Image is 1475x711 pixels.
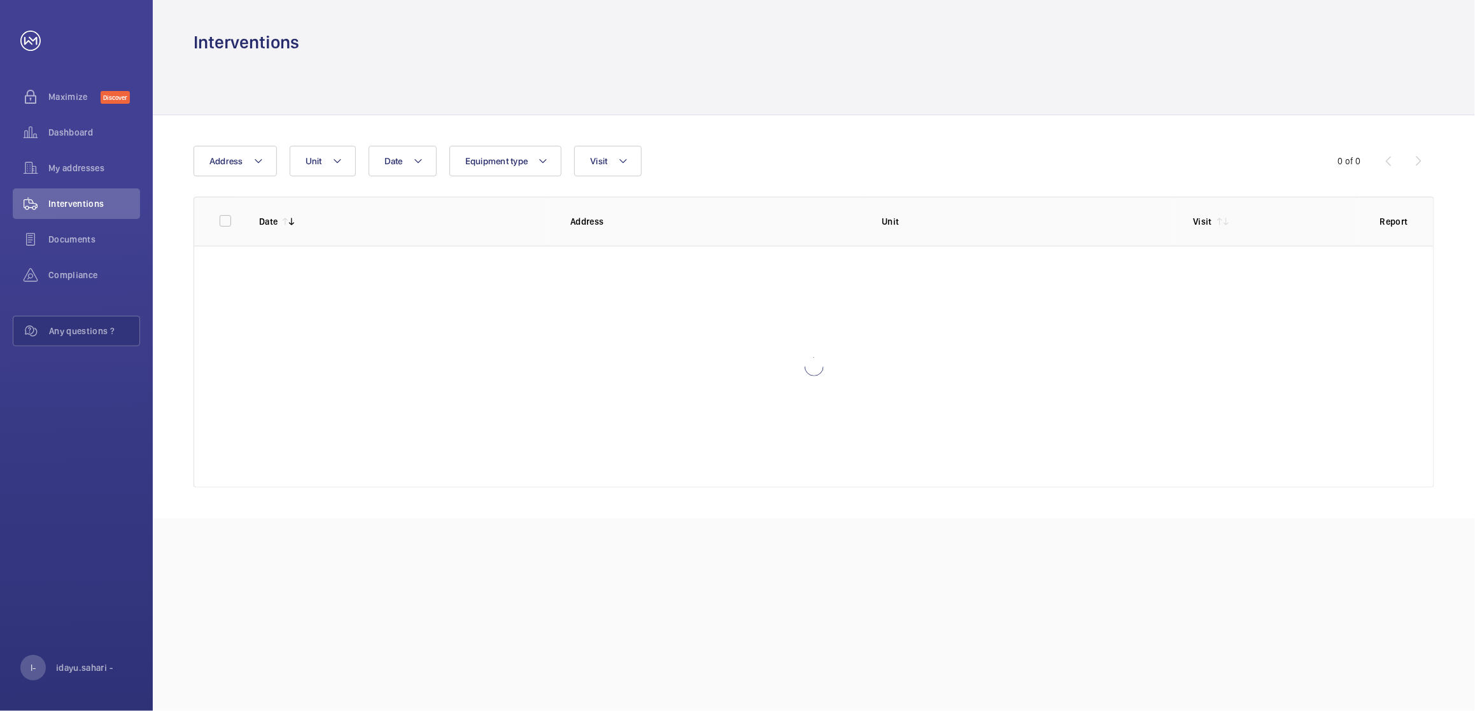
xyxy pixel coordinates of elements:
[369,146,437,176] button: Date
[48,126,140,139] span: Dashboard
[48,269,140,281] span: Compliance
[449,146,562,176] button: Equipment type
[590,156,607,166] span: Visit
[306,156,322,166] span: Unit
[465,156,528,166] span: Equipment type
[101,91,130,104] span: Discover
[194,31,299,54] h1: Interventions
[385,156,403,166] span: Date
[259,215,278,228] p: Date
[882,215,1173,228] p: Unit
[31,661,36,674] p: I-
[48,233,140,246] span: Documents
[1193,215,1212,228] p: Visit
[56,661,113,674] p: idayu.sahari -
[48,197,140,210] span: Interventions
[290,146,356,176] button: Unit
[1380,215,1408,228] p: Report
[48,90,101,103] span: Maximize
[1338,155,1361,167] div: 0 of 0
[574,146,641,176] button: Visit
[570,215,861,228] p: Address
[209,156,243,166] span: Address
[194,146,277,176] button: Address
[49,325,139,337] span: Any questions ?
[48,162,140,174] span: My addresses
